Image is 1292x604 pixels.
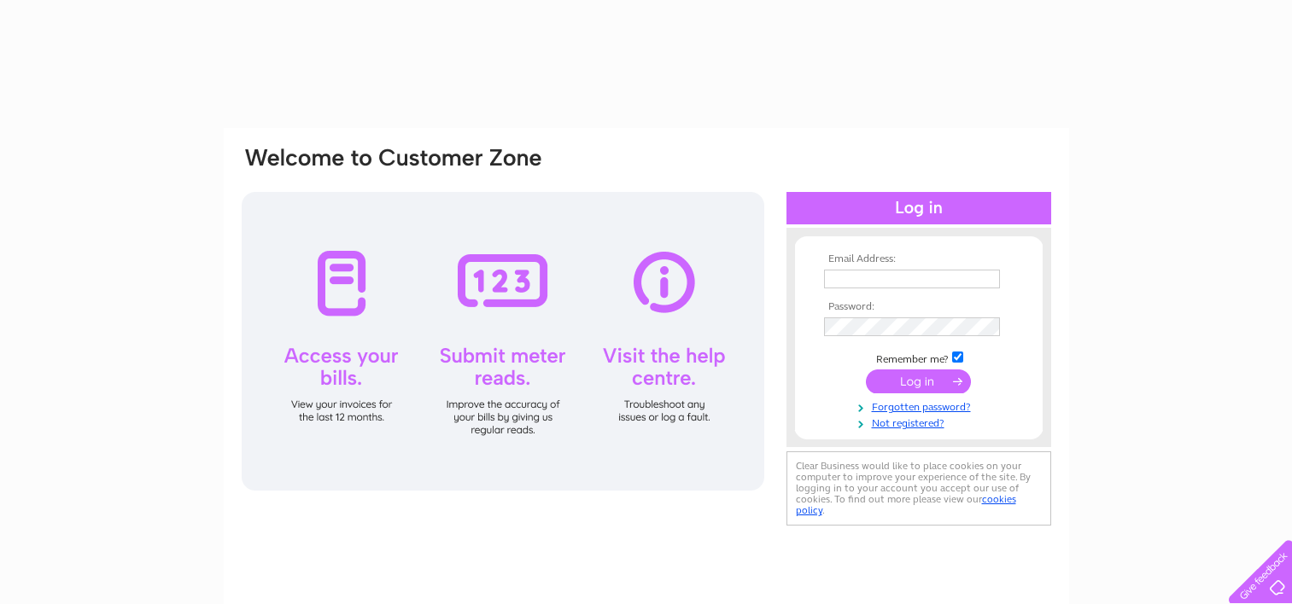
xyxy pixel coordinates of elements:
[824,414,1018,430] a: Not registered?
[866,369,971,393] input: Submit
[796,493,1016,516] a: cookies policy
[820,349,1018,366] td: Remember me?
[820,301,1018,313] th: Password:
[820,253,1018,265] th: Email Address:
[824,398,1018,414] a: Forgotten password?
[786,451,1051,526] div: Clear Business would like to place cookies on your computer to improve your experience of the sit...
